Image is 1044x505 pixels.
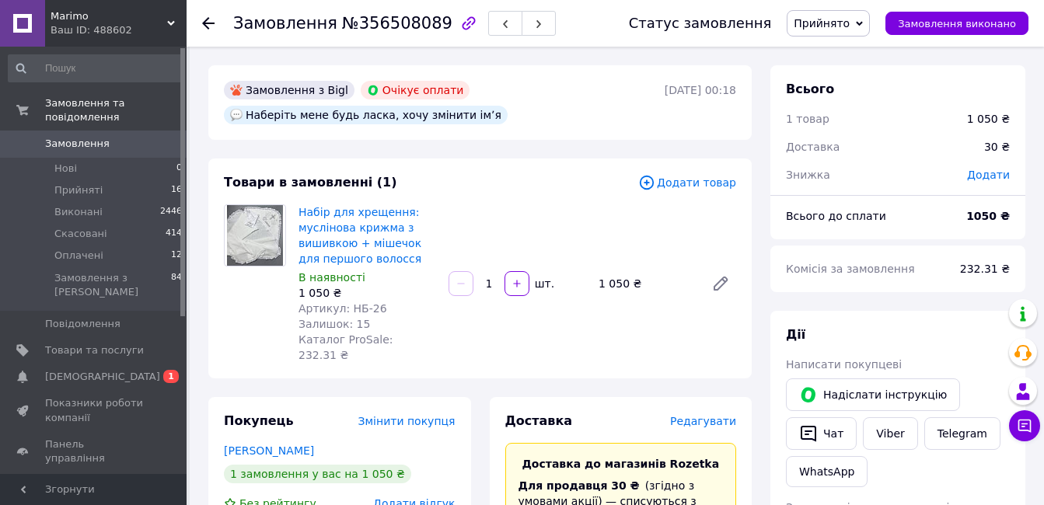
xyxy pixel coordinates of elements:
[885,12,1028,35] button: Замовлення виконано
[45,370,160,384] span: [DEMOGRAPHIC_DATA]
[863,417,917,450] a: Viber
[224,175,397,190] span: Товари в замовленні (1)
[230,109,243,121] img: :speech_balloon:
[705,268,736,299] a: Редагувати
[786,141,840,153] span: Доставка
[8,54,183,82] input: Пошук
[299,302,387,315] span: Артикул: НБ-26
[163,370,179,383] span: 1
[224,444,314,457] a: [PERSON_NAME]
[361,81,470,99] div: Очікує оплати
[786,417,857,450] button: Чат
[786,263,915,275] span: Комісія за замовлення
[224,413,294,428] span: Покупець
[924,417,1000,450] a: Telegram
[224,465,411,483] div: 1 замовлення у вас на 1 050 ₴
[358,415,456,427] span: Змінити покупця
[233,14,337,33] span: Замовлення
[786,456,868,487] a: WhatsApp
[786,358,902,371] span: Написати покупцеві
[171,249,182,263] span: 12
[299,318,370,330] span: Залишок: 15
[665,84,736,96] time: [DATE] 00:18
[519,479,640,492] span: Для продавця 30 ₴
[160,205,182,219] span: 2446
[171,271,182,299] span: 84
[54,271,171,299] span: Замовлення з [PERSON_NAME]
[51,9,167,23] span: Marimo
[299,271,365,284] span: В наявності
[54,162,77,176] span: Нові
[171,183,182,197] span: 16
[166,227,182,241] span: 414
[54,183,103,197] span: Прийняті
[786,327,805,342] span: Дії
[299,333,393,361] span: Каталог ProSale: 232.31 ₴
[54,249,103,263] span: Оплачені
[975,130,1019,164] div: 30 ₴
[966,210,1010,222] b: 1050 ₴
[967,111,1010,127] div: 1 050 ₴
[299,285,436,301] div: 1 050 ₴
[299,206,421,265] a: Набір для хрещення: муслінова крижма з вишивкою + мішечок для першого волосся
[786,169,830,181] span: Знижка
[176,162,182,176] span: 0
[224,106,508,124] div: Наберіть мене будь ласка, хочу змінити імʼя
[786,113,829,125] span: 1 товар
[505,413,573,428] span: Доставка
[45,343,144,357] span: Товари та послуги
[54,227,107,241] span: Скасовані
[51,23,187,37] div: Ваш ID: 488602
[629,16,772,31] div: Статус замовлення
[786,378,960,411] button: Надіслати інструкцію
[531,276,556,291] div: шт.
[786,210,886,222] span: Всього до сплати
[898,18,1016,30] span: Замовлення виконано
[202,16,215,31] div: Повернутися назад
[224,81,354,99] div: Замовлення з Bigl
[45,396,144,424] span: Показники роботи компанії
[592,273,699,294] div: 1 050 ₴
[786,82,834,96] span: Всього
[45,437,144,465] span: Панель управління
[45,317,120,331] span: Повідомлення
[670,415,736,427] span: Редагувати
[794,17,850,30] span: Прийнято
[342,14,452,33] span: №356508089
[960,263,1010,275] span: 232.31 ₴
[522,458,719,470] span: Доставка до магазинів Rozetka
[1009,410,1040,441] button: Чат з покупцем
[227,205,283,266] img: Набір для хрещення: муслінова крижма з вишивкою + мішечок для першого волосся
[45,96,187,124] span: Замовлення та повідомлення
[638,174,736,191] span: Додати товар
[967,169,1010,181] span: Додати
[54,205,103,219] span: Виконані
[45,137,110,151] span: Замовлення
